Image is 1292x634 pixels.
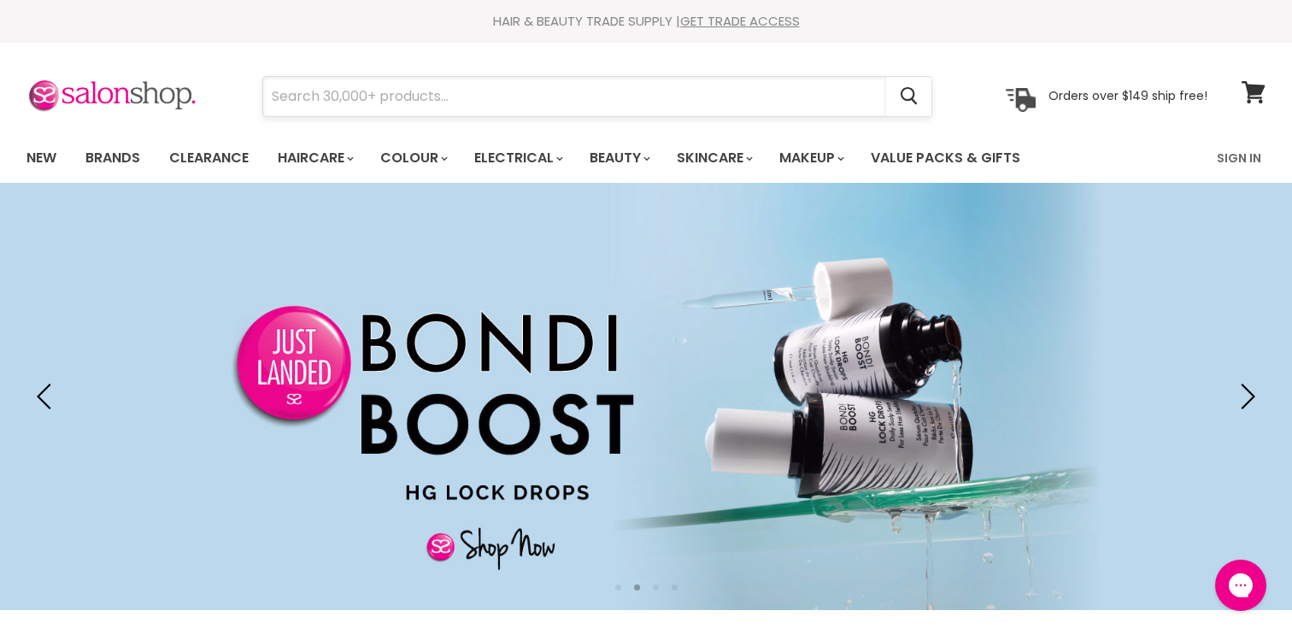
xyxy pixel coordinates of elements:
a: Brands [73,140,153,176]
li: Page dot 4 [672,584,678,590]
ul: Main menu [14,133,1120,183]
a: Skincare [664,140,763,176]
a: New [14,140,69,176]
form: Product [262,76,932,117]
button: Next [1228,379,1262,414]
li: Page dot 3 [653,584,659,590]
p: Orders over $149 ship free! [1048,88,1207,103]
button: Previous [30,379,64,414]
li: Page dot 1 [615,584,621,590]
li: Page dot 2 [634,584,640,590]
a: GET TRADE ACCESS [680,12,800,30]
div: HAIR & BEAUTY TRADE SUPPLY | [5,13,1287,30]
a: Beauty [577,140,661,176]
a: Makeup [766,140,854,176]
iframe: Gorgias live chat messenger [1207,554,1275,617]
button: Search [886,77,931,116]
a: Electrical [461,140,573,176]
a: Value Packs & Gifts [858,140,1033,176]
input: Search [263,77,886,116]
a: Colour [367,140,458,176]
a: Clearance [156,140,261,176]
a: Haircare [265,140,364,176]
nav: Main [5,133,1287,183]
a: Sign In [1207,140,1271,176]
